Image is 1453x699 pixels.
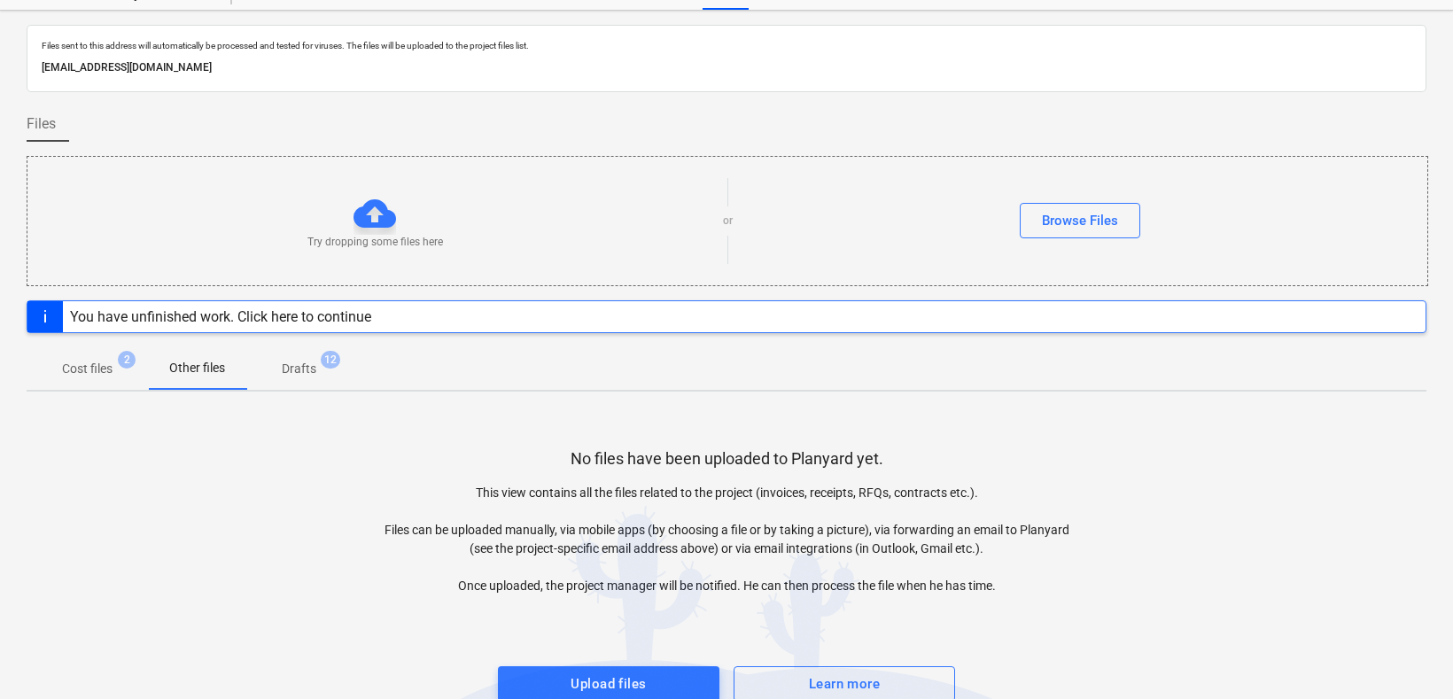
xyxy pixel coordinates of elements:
div: Upload files [571,672,646,695]
p: No files have been uploaded to Planyard yet. [571,448,883,470]
p: or [723,214,733,229]
p: [EMAIL_ADDRESS][DOMAIN_NAME] [42,58,1411,77]
div: Try dropping some files hereorBrowse Files [27,156,1428,286]
button: Browse Files [1020,203,1140,238]
p: Files sent to this address will automatically be processed and tested for viruses. The files will... [42,40,1411,51]
div: Browse Files [1042,209,1118,232]
p: Drafts [282,360,316,378]
iframe: Chat Widget [1364,614,1453,699]
span: 2 [118,351,136,369]
p: Try dropping some files here [307,235,443,250]
span: 12 [321,351,340,369]
p: This view contains all the files related to the project (invoices, receipts, RFQs, contracts etc.... [377,484,1076,595]
p: Other files [169,359,225,377]
div: You have unfinished work. Click here to continue [70,308,371,325]
span: Files [27,113,56,135]
p: Cost files [62,360,113,378]
div: Learn more [809,672,880,695]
